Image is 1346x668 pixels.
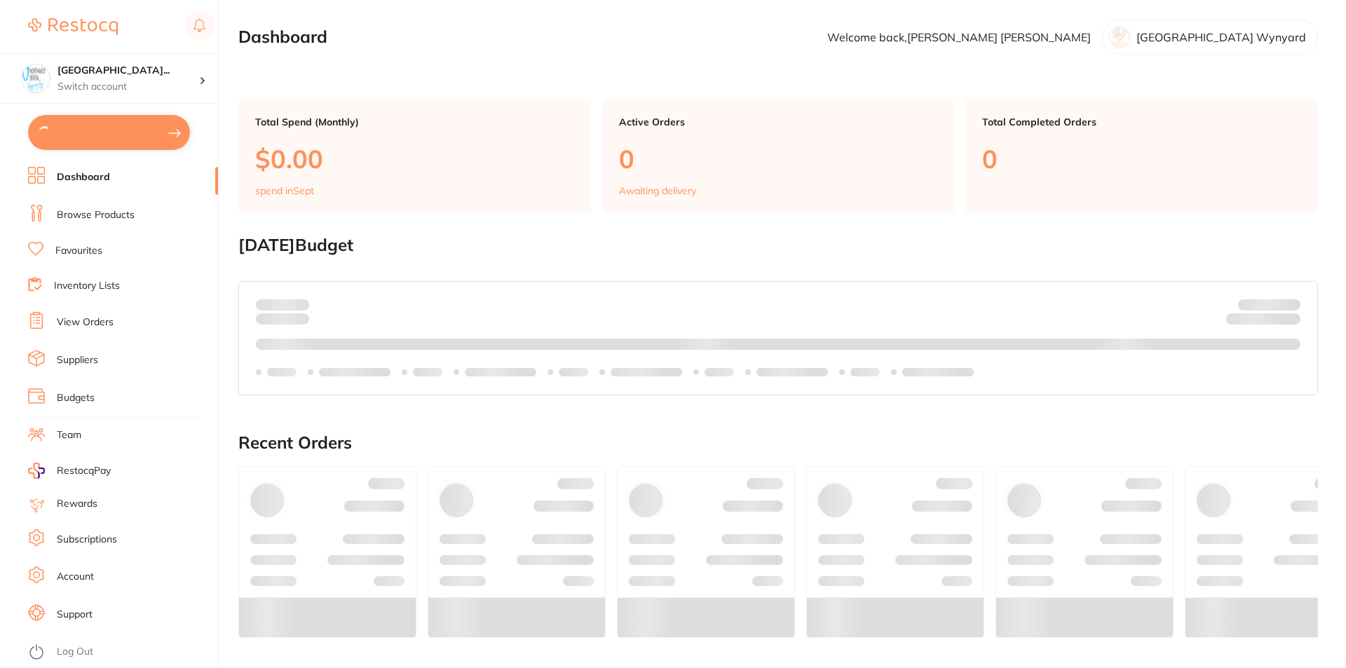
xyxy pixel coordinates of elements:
[57,428,81,442] a: Team
[285,298,309,311] strong: $0.00
[57,464,111,478] span: RestocqPay
[982,116,1301,128] p: Total Completed Orders
[238,236,1318,255] h2: [DATE] Budget
[255,185,314,196] p: spend in Sept
[413,367,442,378] p: Labels
[902,367,974,378] p: Labels extended
[559,367,588,378] p: Labels
[602,100,955,213] a: Active Orders0Awaiting delivery
[965,100,1318,213] a: Total Completed Orders0
[57,64,199,78] h4: North West Dental Wynyard
[619,185,696,196] p: Awaiting delivery
[57,315,114,329] a: View Orders
[57,608,93,622] a: Support
[619,116,938,128] p: Active Orders
[22,64,50,93] img: North West Dental Wynyard
[57,80,199,94] p: Switch account
[57,533,117,547] a: Subscriptions
[1276,315,1300,328] strong: $0.00
[756,367,828,378] p: Labels extended
[57,645,93,659] a: Log Out
[57,353,98,367] a: Suppliers
[28,18,118,35] img: Restocq Logo
[255,144,574,173] p: $0.00
[1273,298,1300,311] strong: $NaN
[54,279,120,293] a: Inventory Lists
[238,27,327,47] h2: Dashboard
[255,116,574,128] p: Total Spend (Monthly)
[267,367,297,378] p: Labels
[319,367,390,378] p: Labels extended
[982,144,1301,173] p: 0
[238,433,1318,453] h2: Recent Orders
[1238,299,1300,310] p: Budget:
[28,463,111,479] a: RestocqPay
[57,497,97,511] a: Rewards
[28,11,118,43] a: Restocq Logo
[55,244,102,258] a: Favourites
[57,170,110,184] a: Dashboard
[619,144,938,173] p: 0
[1226,311,1300,327] p: Remaining:
[57,208,135,222] a: Browse Products
[465,367,536,378] p: Labels extended
[1136,31,1306,43] p: [GEOGRAPHIC_DATA] Wynyard
[705,367,734,378] p: Labels
[57,391,95,405] a: Budgets
[256,311,309,327] p: month
[611,367,682,378] p: Labels extended
[827,31,1091,43] p: Welcome back, [PERSON_NAME] [PERSON_NAME]
[256,299,309,310] p: Spent:
[28,463,45,479] img: RestocqPay
[238,100,591,213] a: Total Spend (Monthly)$0.00spend inSept
[850,367,880,378] p: Labels
[28,641,214,664] button: Log Out
[57,570,94,584] a: Account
